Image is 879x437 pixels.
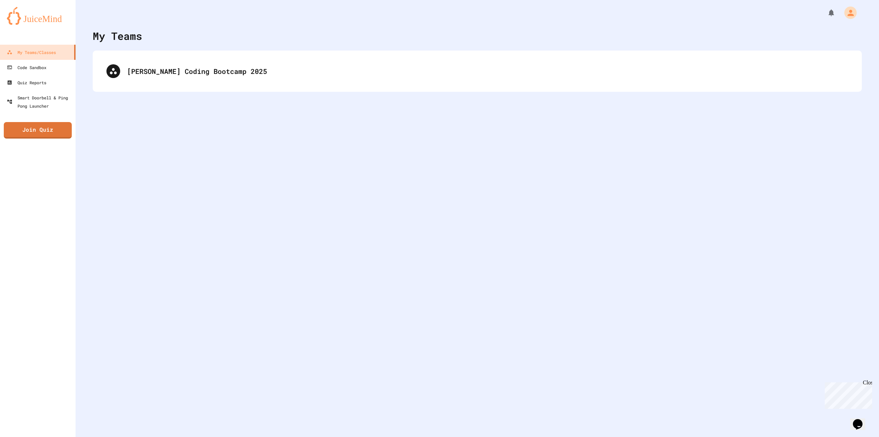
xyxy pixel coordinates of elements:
div: My Account [837,5,858,21]
img: logo-orange.svg [7,7,69,25]
iframe: chat widget [822,380,872,409]
div: Code Sandbox [7,63,46,72]
div: My Teams [93,28,142,44]
div: [PERSON_NAME] Coding Bootcamp 2025 [127,66,848,76]
div: [PERSON_NAME] Coding Bootcamp 2025 [100,57,855,85]
div: Smart Doorbell & Ping Pong Launcher [7,94,73,110]
div: Quiz Reports [7,78,46,87]
div: Chat with us now!Close [3,3,47,44]
div: My Teams/Classes [7,48,56,56]
iframe: chat widget [850,409,872,430]
a: Join Quiz [4,122,72,139]
div: My Notifications [814,7,837,19]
